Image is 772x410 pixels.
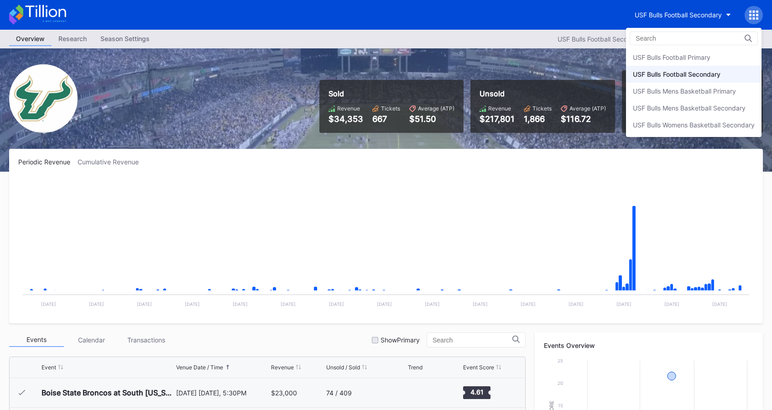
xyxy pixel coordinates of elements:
div: USF Bulls Football Primary [633,53,710,61]
div: USF Bulls Womens Basketball Secondary [633,121,755,129]
div: USF Bulls Football Secondary [633,70,720,78]
input: Search [636,35,715,42]
div: USF Bulls Mens Basketball Secondary [633,104,746,112]
div: USF Bulls Mens Basketball Primary [633,87,736,95]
